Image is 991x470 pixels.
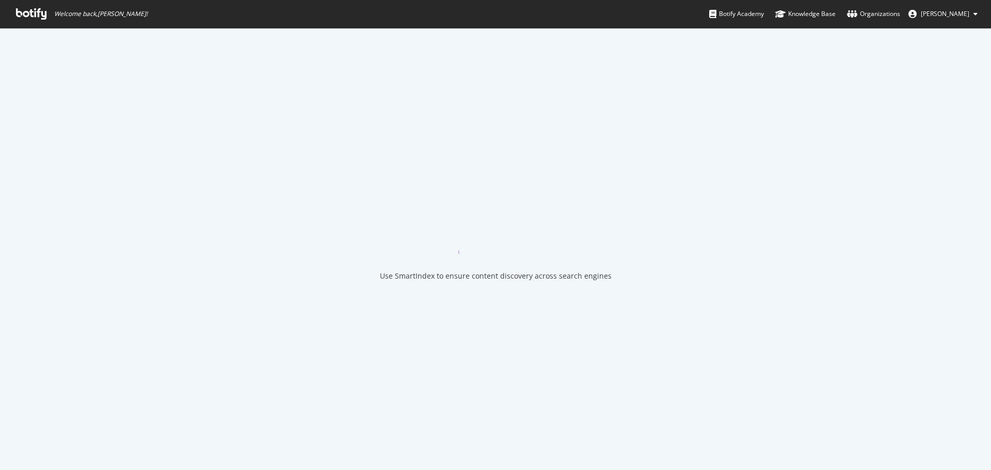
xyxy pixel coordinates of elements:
div: Organizations [847,9,900,19]
button: [PERSON_NAME] [900,6,986,22]
div: Botify Academy [709,9,764,19]
div: Knowledge Base [775,9,836,19]
span: Mark Dougall [921,9,969,18]
span: Welcome back, [PERSON_NAME] ! [54,10,148,18]
div: animation [458,217,533,254]
div: Use SmartIndex to ensure content discovery across search engines [380,271,612,281]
